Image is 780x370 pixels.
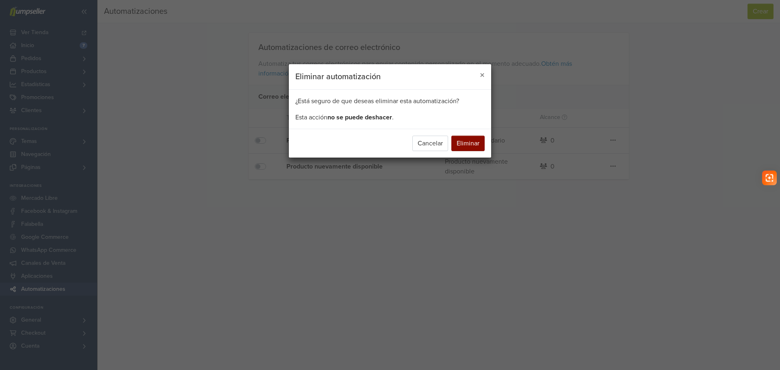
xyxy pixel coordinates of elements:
[327,113,392,121] b: no se puede deshacer
[295,71,381,83] h5: Eliminar automatización
[473,64,491,87] button: Close
[412,136,448,151] button: Cancelar
[451,136,485,151] button: Eliminar
[480,69,485,81] span: ×
[295,113,394,121] span: Esta acción .
[295,96,485,106] p: ¿Está seguro de que deseas eliminar esta automatización?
